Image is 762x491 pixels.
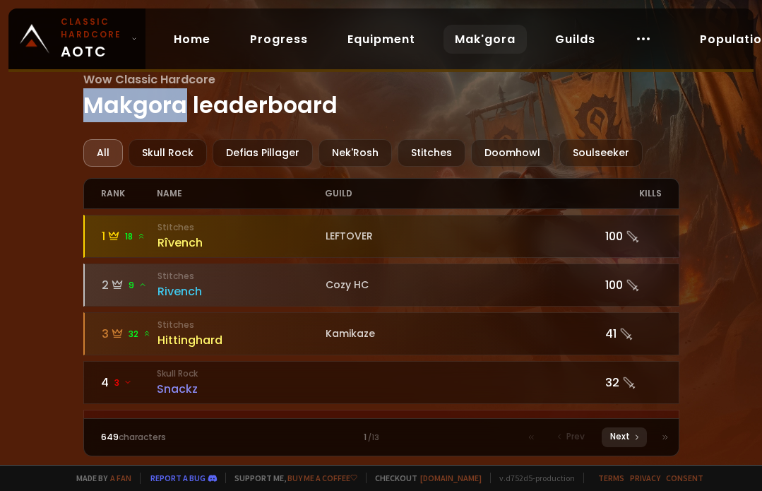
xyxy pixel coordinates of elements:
[157,331,326,349] div: Hittinghard
[287,473,357,483] a: Buy me a coffee
[83,264,679,307] a: 29StitchesRivenchCozy HC100
[605,325,661,343] div: 41
[443,25,527,54] a: Mak'gora
[213,139,313,167] div: Defias Pillager
[157,179,325,208] div: name
[471,139,554,167] div: Doomhowl
[490,473,575,483] span: v. d752d5 - production
[605,276,661,294] div: 100
[83,71,679,122] h1: Makgora leaderboard
[157,283,326,300] div: Rivench
[666,473,703,483] a: Consent
[368,432,379,444] small: / 13
[225,473,357,483] span: Support me,
[129,139,207,167] div: Skull Rock
[110,473,131,483] a: a fan
[83,71,679,88] span: Wow Classic Hardcore
[605,374,661,391] div: 32
[398,139,465,167] div: Stitches
[157,367,325,380] small: Skull Rock
[630,473,660,483] a: Privacy
[114,377,132,389] span: 3
[83,361,679,404] a: 43 Skull RockSnackz32
[83,410,679,453] a: 51DoomhowlBigdåddySELF FOUND ONLY24
[101,431,242,444] div: characters
[157,234,326,252] div: Rîvench
[336,25,427,54] a: Equipment
[157,416,325,429] small: Doomhowl
[102,227,157,245] div: 1
[325,179,605,208] div: guild
[319,139,392,167] div: Nek'Rosh
[566,430,585,443] span: Prev
[559,139,643,167] div: Soulseeker
[129,328,151,341] span: 32
[157,380,325,398] div: Snackz
[157,270,326,283] small: Stitches
[162,25,222,54] a: Home
[598,473,624,483] a: Terms
[366,473,482,483] span: Checkout
[241,431,521,444] div: 1
[157,221,326,234] small: Stitches
[102,276,157,294] div: 2
[605,179,661,208] div: kills
[83,215,679,258] a: 118 StitchesRîvenchLEFTOVER100
[68,473,131,483] span: Made by
[605,227,661,245] div: 100
[150,473,206,483] a: Report a bug
[61,16,126,41] small: Classic Hardcore
[420,473,482,483] a: [DOMAIN_NAME]
[326,278,606,292] div: Cozy HC
[125,230,145,243] span: 18
[61,16,126,62] span: AOTC
[239,25,319,54] a: Progress
[157,319,326,331] small: Stitches
[326,229,606,244] div: LEFTOVER
[129,279,147,292] span: 9
[544,25,607,54] a: Guilds
[101,431,119,443] span: 649
[101,179,157,208] div: rank
[101,374,157,391] div: 4
[83,312,679,355] a: 332 StitchesHittinghardKamikaze41
[326,326,606,341] div: Kamikaze
[610,430,630,443] span: Next
[8,8,145,69] a: Classic HardcoreAOTC
[102,325,157,343] div: 3
[83,139,123,167] div: All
